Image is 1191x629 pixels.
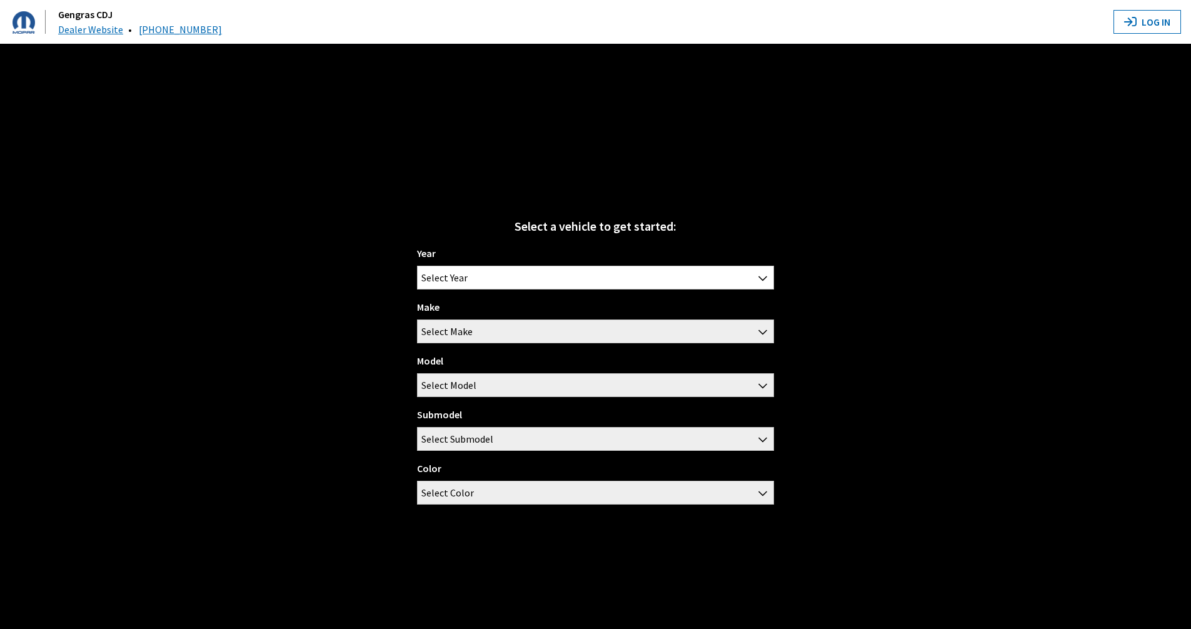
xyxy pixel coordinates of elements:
[418,266,773,289] span: Select Year
[58,8,113,21] a: Gengras CDJ
[418,481,773,504] span: Select Color
[418,374,773,396] span: Select Model
[13,10,56,34] a: Gengras CDJ logo
[418,320,773,343] span: Select Make
[417,373,774,397] span: Select Model
[139,23,222,36] a: [PHONE_NUMBER]
[128,23,132,36] span: •
[421,481,474,504] span: Select Color
[417,427,774,451] span: Select Submodel
[13,11,35,34] img: Dashboard
[421,374,476,396] span: Select Model
[417,266,774,289] span: Select Year
[1113,10,1181,34] button: Log In
[417,217,774,236] div: Select a vehicle to get started:
[58,23,123,36] a: Dealer Website
[417,299,440,314] label: Make
[417,461,441,476] label: Color
[417,407,462,422] label: Submodel
[417,353,443,368] label: Model
[418,428,773,450] span: Select Submodel
[417,246,436,261] label: Year
[421,266,468,289] span: Select Year
[417,320,774,343] span: Select Make
[421,320,473,343] span: Select Make
[421,428,493,450] span: Select Submodel
[417,481,774,505] span: Select Color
